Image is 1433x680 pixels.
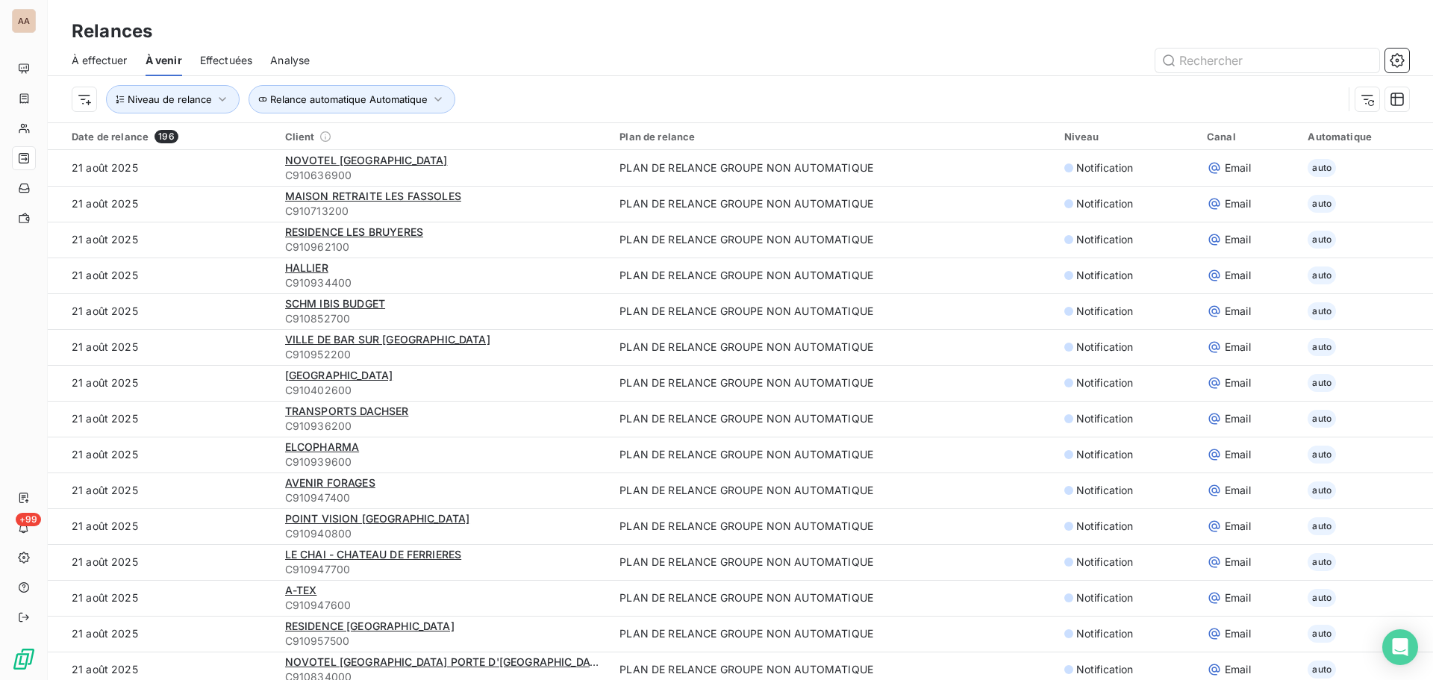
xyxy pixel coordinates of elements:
td: PLAN DE RELANCE GROUPE NON AUTOMATIQUE [611,580,1055,616]
span: auto [1308,302,1336,320]
span: Email [1225,196,1251,211]
span: C910947700 [285,562,602,577]
span: auto [1308,159,1336,177]
span: auto [1308,625,1336,643]
button: Niveau de relance [106,85,240,113]
span: Notification [1076,268,1134,283]
span: C910947600 [285,598,602,613]
td: PLAN DE RELANCE GROUPE NON AUTOMATIQUE [611,329,1055,365]
span: Email [1225,232,1251,247]
span: Notification [1076,196,1134,211]
div: Date de relance [72,130,267,143]
span: Email [1225,411,1251,426]
td: PLAN DE RELANCE GROUPE NON AUTOMATIQUE [611,258,1055,293]
span: LE CHAI - CHATEAU DE FERRIERES [285,548,462,561]
td: PLAN DE RELANCE GROUPE NON AUTOMATIQUE [611,616,1055,652]
span: Email [1225,590,1251,605]
span: C910962100 [285,240,602,255]
span: C910940800 [285,526,602,541]
span: RESIDENCE [GEOGRAPHIC_DATA] [285,620,455,632]
span: Client [285,131,315,143]
span: Email [1225,519,1251,534]
h3: Relances [72,18,152,45]
span: auto [1308,553,1336,571]
td: PLAN DE RELANCE GROUPE NON AUTOMATIQUE [611,365,1055,401]
td: 21 août 2025 [48,401,276,437]
td: 21 août 2025 [48,365,276,401]
span: Notification [1076,626,1134,641]
span: ELCOPHARMA [285,440,360,453]
td: 21 août 2025 [48,329,276,365]
span: auto [1308,589,1336,607]
td: 21 août 2025 [48,258,276,293]
span: À venir [146,53,182,68]
span: Notification [1076,411,1134,426]
span: auto [1308,410,1336,428]
span: Niveau de relance [128,93,212,105]
div: Plan de relance [619,131,1046,143]
span: A-TEX [285,584,317,596]
span: Email [1225,662,1251,677]
td: 21 août 2025 [48,508,276,544]
span: +99 [16,513,41,526]
span: auto [1308,266,1336,284]
span: auto [1308,195,1336,213]
span: C910939600 [285,455,602,470]
span: Effectuées [200,53,253,68]
span: Email [1225,555,1251,570]
div: Canal [1207,131,1290,143]
span: Notification [1076,304,1134,319]
span: Email [1225,375,1251,390]
span: 196 [154,130,178,143]
span: Notification [1076,662,1134,677]
td: PLAN DE RELANCE GROUPE NON AUTOMATIQUE [611,150,1055,186]
span: AVENIR FORAGES [285,476,375,489]
div: Open Intercom Messenger [1382,629,1418,665]
input: Rechercher [1155,49,1379,72]
span: auto [1308,374,1336,392]
span: Notification [1076,590,1134,605]
span: auto [1308,517,1336,535]
td: PLAN DE RELANCE GROUPE NON AUTOMATIQUE [611,293,1055,329]
span: Notification [1076,340,1134,355]
span: VILLE DE BAR SUR [GEOGRAPHIC_DATA] [285,333,490,346]
span: Email [1225,304,1251,319]
span: Email [1225,626,1251,641]
span: Notification [1076,447,1134,462]
span: SCHM IBIS BUDGET [285,297,385,310]
span: C910957500 [285,634,602,649]
td: 21 août 2025 [48,293,276,329]
span: Email [1225,160,1251,175]
td: 21 août 2025 [48,437,276,472]
td: PLAN DE RELANCE GROUPE NON AUTOMATIQUE [611,437,1055,472]
span: Notification [1076,375,1134,390]
span: Analyse [270,53,310,68]
div: AA [12,9,36,33]
span: auto [1308,481,1336,499]
span: Relance automatique Automatique [270,93,428,105]
span: NOVOTEL [GEOGRAPHIC_DATA] [285,154,448,166]
span: C910852700 [285,311,602,326]
td: PLAN DE RELANCE GROUPE NON AUTOMATIQUE [611,401,1055,437]
td: PLAN DE RELANCE GROUPE NON AUTOMATIQUE [611,472,1055,508]
span: C910936200 [285,419,602,434]
span: RESIDENCE LES BRUYERES [285,225,423,238]
td: PLAN DE RELANCE GROUPE NON AUTOMATIQUE [611,186,1055,222]
span: Notification [1076,160,1134,175]
span: auto [1308,231,1336,249]
td: 21 août 2025 [48,544,276,580]
span: Notification [1076,232,1134,247]
span: Email [1225,340,1251,355]
span: C910934400 [285,275,602,290]
span: C910713200 [285,204,602,219]
span: C910402600 [285,383,602,398]
td: 21 août 2025 [48,472,276,508]
span: Notification [1076,483,1134,498]
td: 21 août 2025 [48,222,276,258]
span: C910947400 [285,490,602,505]
span: À effectuer [72,53,128,68]
span: [GEOGRAPHIC_DATA] [285,369,393,381]
span: TRANSPORTS DACHSER [285,405,409,417]
td: PLAN DE RELANCE GROUPE NON AUTOMATIQUE [611,222,1055,258]
div: Niveau [1064,131,1189,143]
